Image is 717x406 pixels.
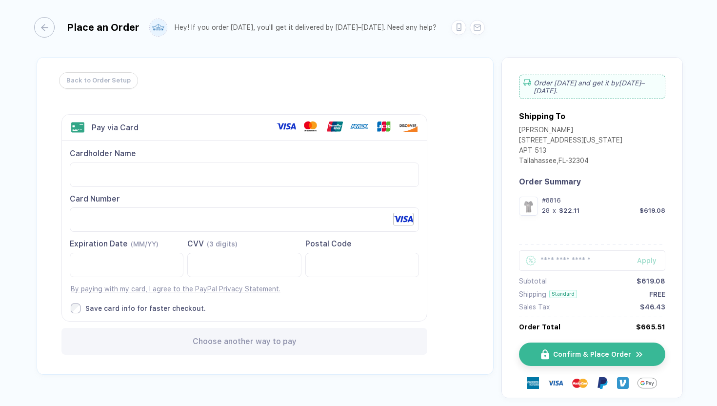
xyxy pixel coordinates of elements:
[548,375,563,391] img: visa
[519,323,560,331] div: Order Total
[193,337,297,346] span: Choose another way to pay
[519,177,665,186] div: Order Summary
[61,328,427,355] div: Choose another way to pay
[519,303,550,311] div: Sales Tax
[85,304,206,313] div: Save card info for faster checkout.
[559,207,579,214] div: $22.11
[519,112,565,121] div: Shipping To
[636,323,665,331] div: $665.51
[519,277,547,285] div: Subtotal
[519,126,622,136] div: [PERSON_NAME]
[78,253,175,277] iframe: Secure Credit Card Frame - Expiration Date
[314,253,411,277] iframe: Secure Credit Card Frame - Postal Code
[542,207,550,214] div: 28
[66,73,131,88] span: Back to Order Setup
[519,75,665,99] div: Order [DATE] and get it by [DATE]–[DATE] .
[519,136,622,146] div: [STREET_ADDRESS][US_STATE]
[519,146,622,157] div: APT 513
[640,303,665,311] div: $46.43
[67,21,139,33] div: Place an Order
[196,253,293,277] iframe: Secure Credit Card Frame - CVV
[519,157,622,167] div: Tallahassee , FL - 32304
[542,197,665,204] div: #8816
[649,290,665,298] div: FREE
[635,350,644,359] img: icon
[59,72,138,89] button: Back to Order Setup
[552,207,557,214] div: x
[572,375,588,391] img: master-card
[70,239,183,249] div: Expiration Date
[207,240,238,248] span: (3 digits)
[549,290,577,298] div: Standard
[637,257,665,264] div: Apply
[70,194,419,204] div: Card Number
[519,290,546,298] div: Shipping
[521,199,536,213] img: a95e37e4-8064-4fe1-be3d-4d4c456d2f31_nt_front_1754596061515.jpg
[131,240,159,248] span: (MM/YY)
[150,19,167,36] img: user profile
[175,23,437,32] div: Hey! If you order [DATE], you'll get it delivered by [DATE]–[DATE]. Need any help?
[71,304,80,313] input: Save card info for faster checkout.
[305,239,419,249] div: Postal Code
[519,343,665,366] button: iconConfirm & Place Ordericon
[637,277,665,285] div: $619.08
[625,250,665,271] button: Apply
[597,377,608,389] img: Paypal
[527,377,539,389] img: express
[617,377,629,389] img: Venmo
[553,350,631,358] span: Confirm & Place Order
[78,163,411,186] iframe: Secure Credit Card Frame - Cardholder Name
[639,207,665,214] div: $619.08
[541,349,549,360] img: icon
[70,148,419,159] div: Cardholder Name
[187,239,301,249] div: CVV
[92,123,139,132] div: Pay via Card
[78,208,411,231] iframe: Secure Credit Card Frame - Credit Card Number
[71,285,280,293] a: By paying with my card, I agree to the PayPal Privacy Statement.
[637,373,657,393] img: GPay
